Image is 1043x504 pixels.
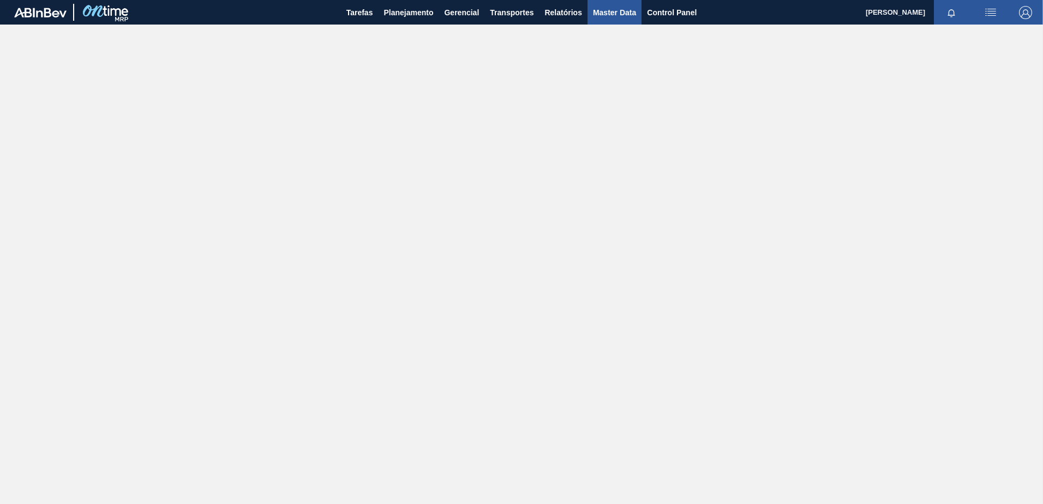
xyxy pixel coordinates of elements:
[383,6,433,19] span: Planejamento
[1019,6,1032,19] img: Logout
[647,6,697,19] span: Control Panel
[593,6,636,19] span: Master Data
[544,6,582,19] span: Relatórios
[14,8,67,17] img: TNhmsLtSVTkK8tSr43FrP2fwEKptu5GPRR3wAAAABJRU5ErkJggg==
[490,6,534,19] span: Transportes
[346,6,373,19] span: Tarefas
[444,6,479,19] span: Gerencial
[934,5,969,20] button: Notificações
[984,6,997,19] img: userActions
